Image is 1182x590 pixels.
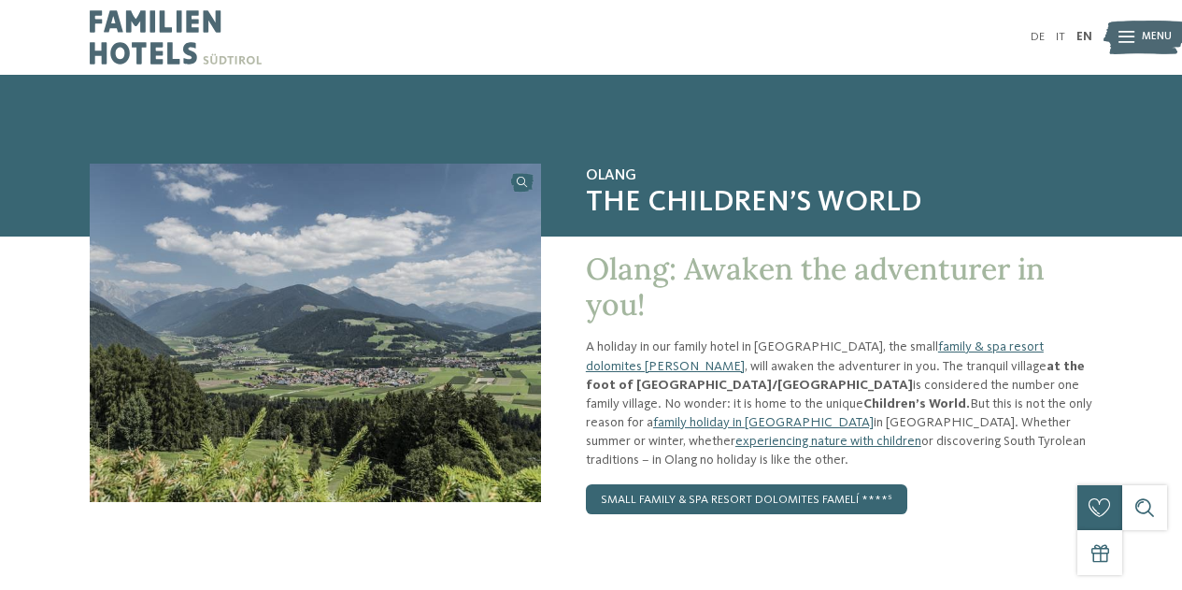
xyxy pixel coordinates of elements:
[586,338,1092,469] p: A holiday in our family hotel in [GEOGRAPHIC_DATA], the small , will awaken the adventurer in you...
[1056,31,1065,43] a: IT
[735,435,921,448] a: experiencing nature with children
[586,340,1044,372] a: family & spa resort dolomites [PERSON_NAME]
[586,250,1045,324] span: Olang: Awaken the adventurer in you!
[1031,31,1045,43] a: DE
[586,185,1092,221] span: The children’s world
[586,360,1085,392] strong: at the foot of [GEOGRAPHIC_DATA]/[GEOGRAPHIC_DATA]
[586,167,1092,185] span: Olang
[863,397,970,410] strong: Children’s World.
[586,484,907,514] a: small family & spa resort dolomites Famelí ****ˢ
[1142,30,1172,45] span: Menu
[1076,31,1092,43] a: EN
[90,164,541,502] img: Family hotel in Olang at the foot of Plan de Corones
[653,416,874,429] a: family holiday in [GEOGRAPHIC_DATA]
